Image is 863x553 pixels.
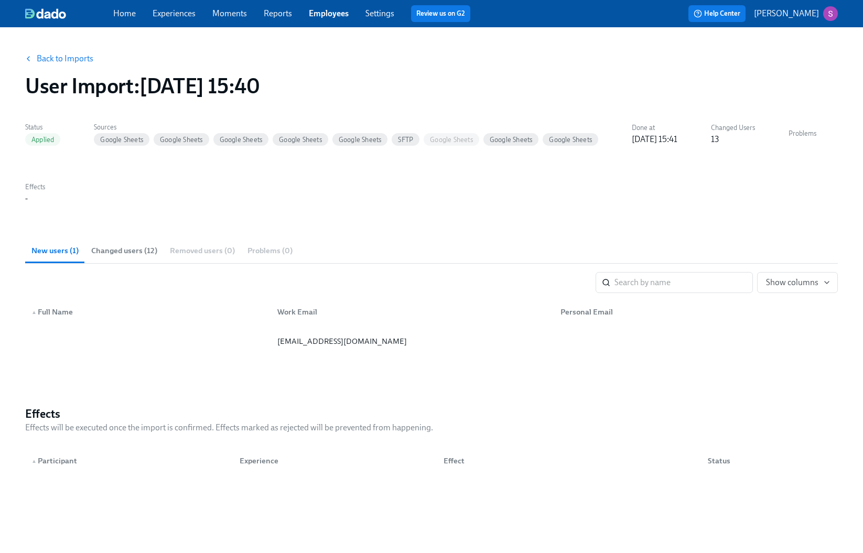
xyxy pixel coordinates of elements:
[556,306,836,318] div: Personal Email
[25,8,113,19] a: dado
[264,8,292,18] a: Reports
[789,128,816,139] label: Problems
[25,122,60,133] label: Status
[27,306,269,318] div: Full Name
[754,8,819,19] p: [PERSON_NAME]
[212,8,247,18] a: Moments
[25,136,60,144] span: Applied
[154,136,209,144] span: Google Sheets
[273,306,553,318] div: Work Email
[231,450,435,471] div: Experience
[711,134,719,145] div: 13
[392,136,419,144] span: SFTP
[309,8,349,18] a: Employees
[757,272,838,293] button: Show columns
[439,454,699,467] div: Effect
[25,73,260,99] h1: User Import : [DATE] 15:40
[632,122,677,134] label: Done at
[235,454,435,467] div: Experience
[711,122,755,134] label: Changed Users
[94,122,598,133] label: Sources
[699,450,778,471] div: Status
[27,301,269,322] div: ▲Full Name
[31,245,79,257] span: New users (1)
[688,5,746,22] button: Help Center
[25,422,433,433] p: Effects will be executed once the import is confirmed. Effects marked as rejected will be prevent...
[269,301,553,322] div: Work Email
[614,272,753,293] input: Search by name
[332,136,388,144] span: Google Sheets
[552,301,836,322] div: Personal Email
[37,53,93,64] a: Back to Imports
[766,277,829,288] span: Show columns
[416,8,465,19] a: Review us on G2
[632,134,677,145] div: [DATE] 15:41
[25,181,45,193] label: Effects
[25,193,28,204] div: -
[273,335,553,348] div: [EMAIL_ADDRESS][DOMAIN_NAME]
[153,8,196,18] a: Experiences
[273,136,328,144] span: Google Sheets
[543,136,598,144] span: Google Sheets
[113,8,136,18] a: Home
[213,136,269,144] span: Google Sheets
[411,5,470,22] button: Review us on G2
[31,459,37,464] span: ▲
[365,8,394,18] a: Settings
[25,406,433,422] h4: Effects
[27,450,231,471] div: ▲Participant
[31,310,37,315] span: ▲
[91,245,157,257] span: Changed users (12)
[754,6,838,21] button: [PERSON_NAME]
[435,450,699,471] div: Effect
[424,136,479,144] span: Google Sheets
[823,6,838,21] img: ACg8ocKvalk5eKiSYA0Mj5kntfYcqlTkZhBNoQiYmXyzfaV5EtRlXQ=s96-c
[27,454,231,467] div: Participant
[704,454,778,467] div: Status
[483,136,539,144] span: Google Sheets
[94,136,149,144] span: Google Sheets
[694,8,740,19] span: Help Center
[25,8,66,19] img: dado
[19,48,101,69] button: Back to Imports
